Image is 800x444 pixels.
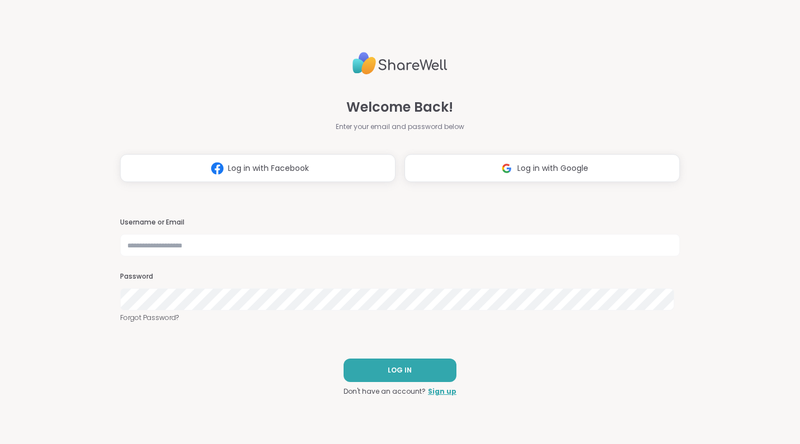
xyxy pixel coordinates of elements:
span: Log in with Facebook [228,163,309,174]
span: Enter your email and password below [336,122,464,132]
h3: Username or Email [120,218,680,227]
span: Welcome Back! [346,97,453,117]
span: Don't have an account? [344,386,426,397]
button: LOG IN [344,359,456,382]
h3: Password [120,272,680,281]
img: ShareWell Logo [353,47,447,79]
a: Sign up [428,386,456,397]
span: Log in with Google [517,163,588,174]
span: LOG IN [388,365,412,375]
button: Log in with Google [404,154,680,182]
img: ShareWell Logomark [496,158,517,179]
img: ShareWell Logomark [207,158,228,179]
a: Forgot Password? [120,313,680,323]
button: Log in with Facebook [120,154,396,182]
